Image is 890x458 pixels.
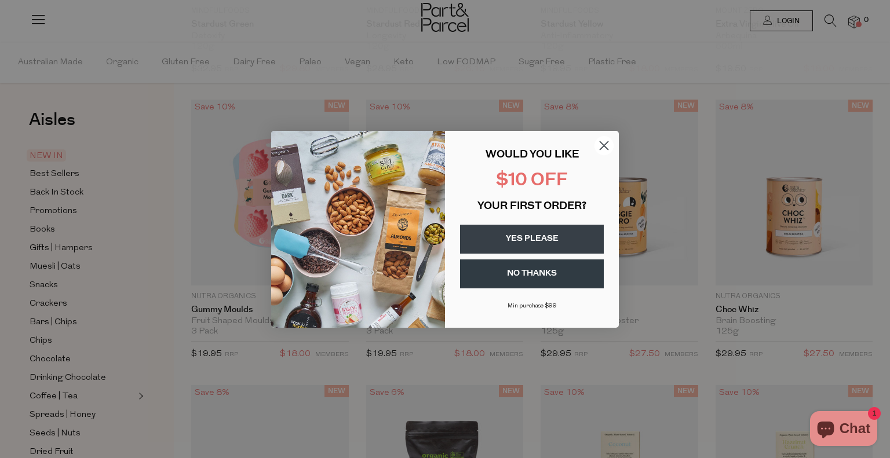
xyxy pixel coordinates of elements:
[460,259,604,288] button: NO THANKS
[496,172,568,190] span: $10 OFF
[271,131,445,328] img: 43fba0fb-7538-40bc-babb-ffb1a4d097bc.jpeg
[508,303,557,309] span: Min purchase $99
[477,201,586,212] span: YOUR FIRST ORDER?
[460,225,604,254] button: YES PLEASE
[594,135,614,156] button: Close dialog
[486,150,579,160] span: WOULD YOU LIKE
[807,411,881,449] inbox-online-store-chat: Shopify online store chat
